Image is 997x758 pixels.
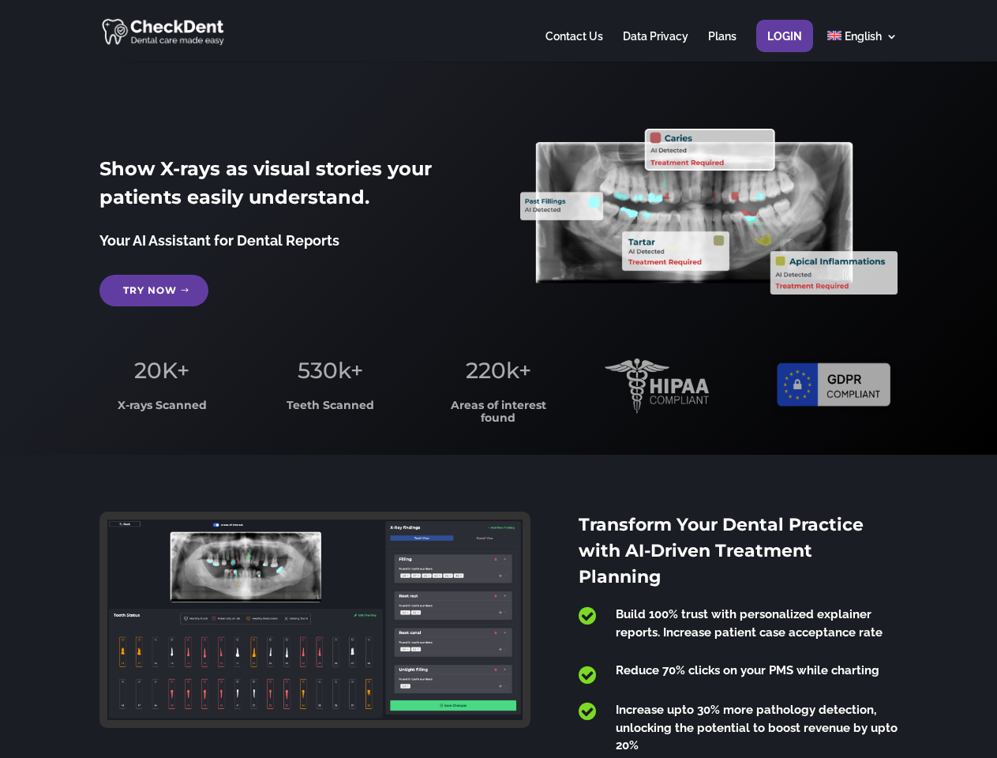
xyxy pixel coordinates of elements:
[616,663,879,677] span: Reduce 70% clicks on your PMS while charting
[845,30,882,43] span: English
[545,31,603,62] a: Contact Us
[616,703,898,752] span: Increase upto 30% more pathology detection, unlocking the potential to boost revenue by upto 20%
[99,155,476,220] h2: Show X-rays as visual stories your patients easily understand.
[623,31,688,62] a: Data Privacy
[827,31,898,62] a: English
[437,400,561,432] h3: Areas of interest found
[579,514,864,587] span: Transform Your Dental Practice with AI-Driven Treatment Planning
[579,665,596,685] span: 
[99,232,339,249] span: Your AI Assistant for Dental Reports
[616,607,883,640] span: Build 100% trust with personalized explainer reports. Increase patient case acceptance rate
[298,357,363,384] span: 530k+
[520,129,897,295] img: X_Ray_annotated
[579,606,596,626] span: 
[579,701,596,722] span: 
[767,31,802,62] a: Login
[708,31,737,62] a: Plans
[99,275,208,306] a: Try Now
[102,16,226,47] img: CheckDent AI
[134,357,189,384] span: 20K+
[466,357,531,384] span: 220k+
